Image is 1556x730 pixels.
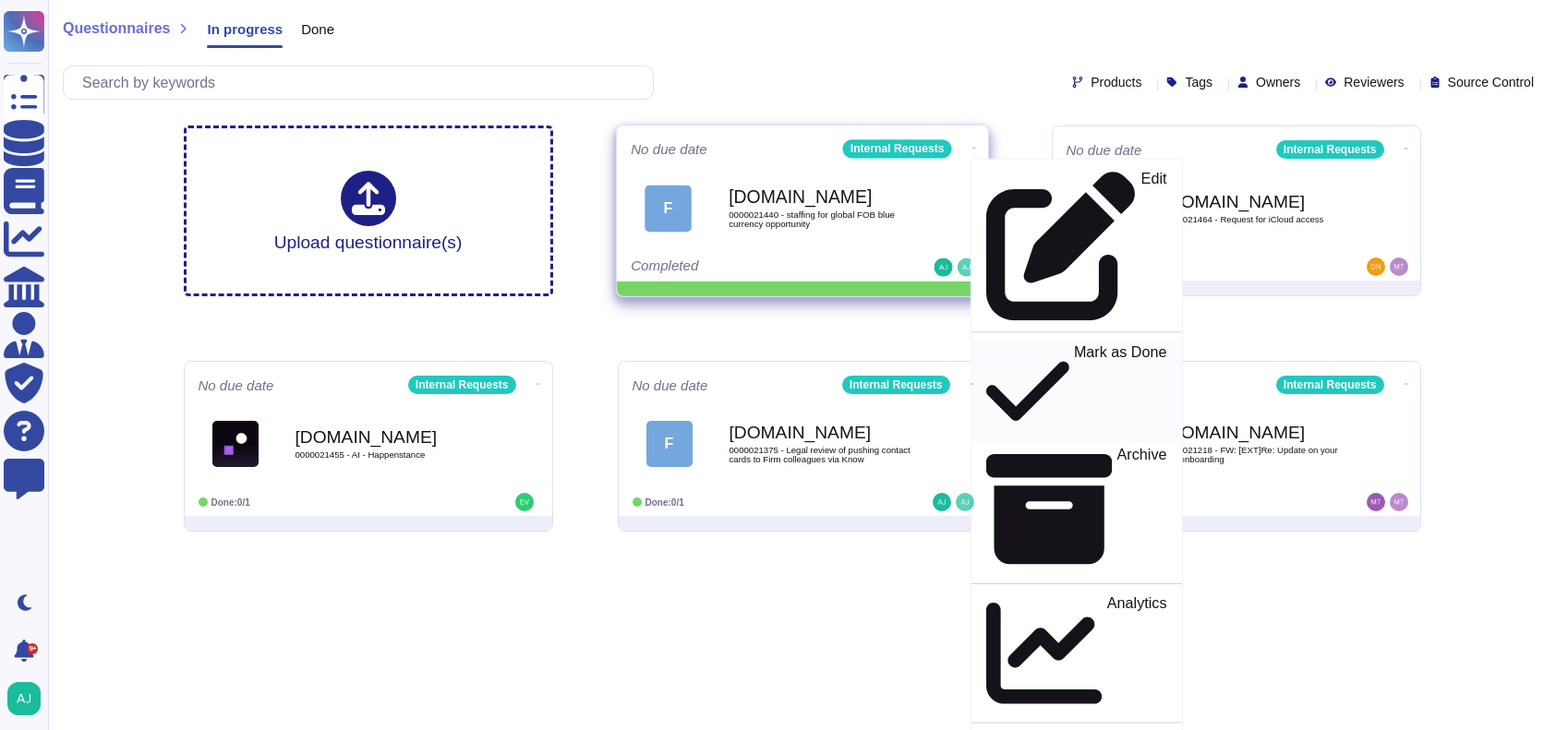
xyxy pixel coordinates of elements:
[7,682,41,715] img: user
[296,428,480,446] b: [DOMAIN_NAME]
[1164,424,1348,441] b: [DOMAIN_NAME]
[4,678,54,719] button: user
[645,497,684,508] span: Done: 0/1
[1073,344,1166,438] p: Mark as Done
[933,493,951,511] img: user
[274,171,463,251] div: Upload questionnaire(s)
[1390,493,1408,511] img: user
[296,450,480,460] span: 0000021455 - AI - Happenstance
[408,376,516,394] div: Internal Requests
[27,643,38,654] div: 9+
[730,446,914,463] span: 0000021375 - Legal review of pushing contact cards to Firm colleagues via Know
[63,21,170,36] span: Questionnaires
[633,378,708,392] span: No due date
[971,442,1181,576] a: Archive
[515,493,534,511] img: user
[301,22,334,36] span: Done
[956,493,974,511] img: user
[1390,257,1408,276] img: user
[212,421,259,467] img: Logo
[1091,76,1141,89] span: Products
[971,592,1181,715] a: Analytics
[631,258,860,277] div: Completed
[646,421,693,467] div: F
[934,258,952,277] img: user
[971,340,1181,442] a: Mark as Done
[729,210,915,228] span: 0000021440 - staffing for global FOB blue currency opportunity
[1276,376,1384,394] div: Internal Requests
[1164,193,1348,210] b: [DOMAIN_NAME]
[1116,447,1166,572] p: Archive
[729,188,915,206] b: [DOMAIN_NAME]
[73,66,653,99] input: Search by keywords
[1256,76,1300,89] span: Owners
[1367,493,1385,511] img: user
[730,424,914,441] b: [DOMAIN_NAME]
[1140,172,1166,321] p: Edit
[1367,257,1385,276] img: user
[842,139,951,158] div: Internal Requests
[1067,143,1142,157] span: No due date
[1106,596,1166,712] p: Analytics
[1276,140,1384,159] div: Internal Requests
[211,497,250,508] span: Done: 0/1
[1185,76,1212,89] span: Tags
[1344,76,1404,89] span: Reviewers
[971,167,1181,325] a: Edit
[207,22,283,36] span: In progress
[957,258,975,277] img: user
[1164,215,1348,224] span: 0000021464 - Request for iCloud access
[1448,76,1534,89] span: Source Control
[842,376,950,394] div: Internal Requests
[199,378,274,392] span: No due date
[645,185,692,232] div: F
[1164,446,1348,463] span: 0000021218 - FW: [EXT]Re: Update on your EW onboarding
[631,142,707,156] span: No due date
